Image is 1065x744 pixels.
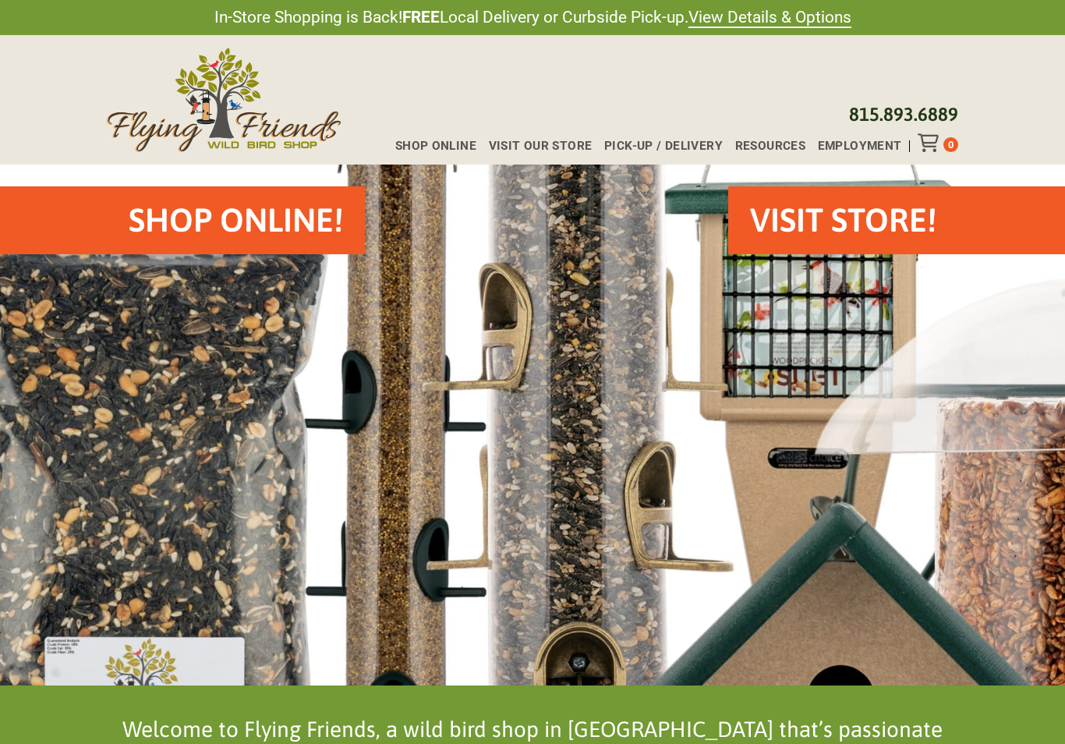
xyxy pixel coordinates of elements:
[395,140,476,152] span: Shop Online
[107,48,341,152] img: Flying Friends Wild Bird Shop Logo
[214,6,851,29] span: In-Store Shopping is Back! Local Delivery or Curbside Pick-up.
[918,133,943,152] div: Toggle Off Canvas Content
[805,140,901,152] a: Employment
[750,197,936,243] h2: VISIT STORE!
[592,140,723,152] a: Pick-up / Delivery
[818,140,902,152] span: Employment
[383,140,476,152] a: Shop Online
[723,140,805,152] a: Resources
[129,197,343,243] h2: Shop Online!
[604,140,723,152] span: Pick-up / Delivery
[948,139,954,151] span: 0
[688,8,851,28] a: View Details & Options
[849,104,958,125] a: 815.893.6889
[735,140,805,152] span: Resources
[476,140,592,152] a: Visit Our Store
[489,140,593,152] span: Visit Our Store
[402,8,440,27] strong: FREE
